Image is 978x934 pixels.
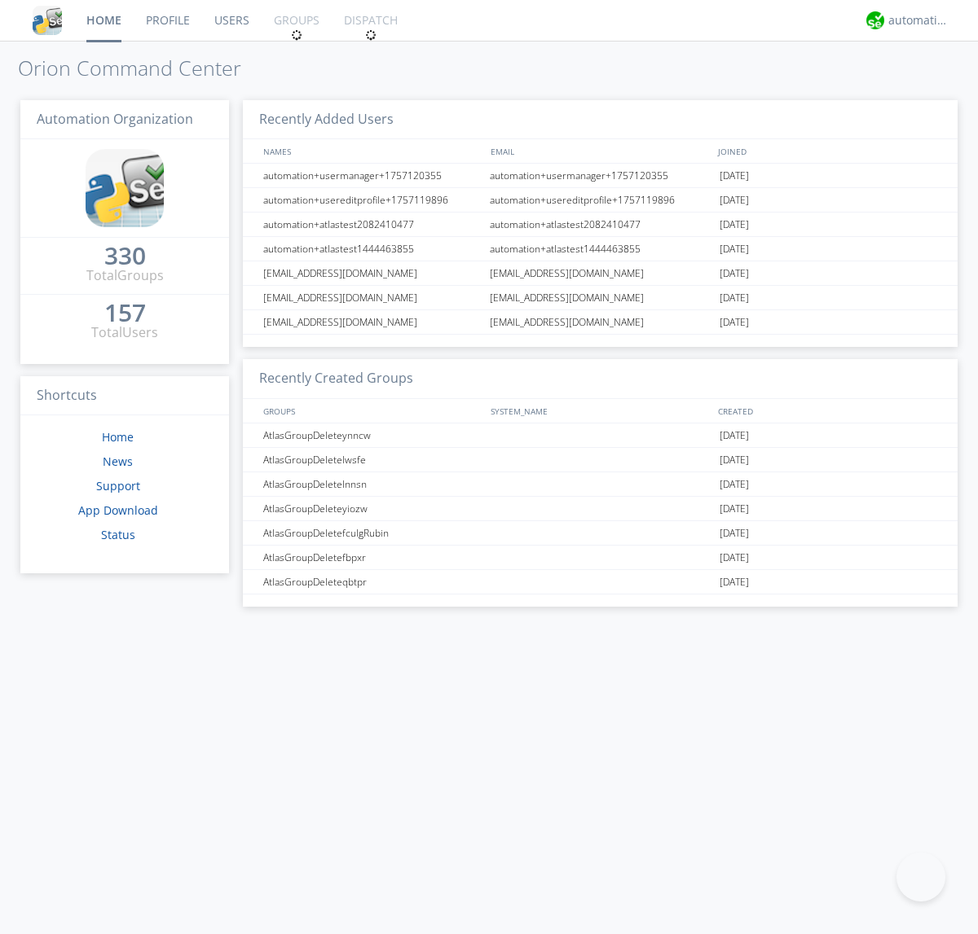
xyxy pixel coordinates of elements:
a: Support [96,478,140,493]
div: EMAIL [487,139,714,163]
span: [DATE] [720,261,749,286]
a: automation+usermanager+1757120355automation+usermanager+1757120355[DATE] [243,164,958,188]
img: spin.svg [365,29,377,41]
span: [DATE] [720,448,749,472]
img: cddb5a64eb264b2086981ab96f4c1ba7 [33,6,62,35]
img: d2d01cd9b4174d08988066c6d424eccd [866,11,884,29]
div: AtlasGroupDeletelnnsn [259,472,485,496]
img: cddb5a64eb264b2086981ab96f4c1ba7 [86,149,164,227]
a: [EMAIL_ADDRESS][DOMAIN_NAME][EMAIL_ADDRESS][DOMAIN_NAME][DATE] [243,261,958,286]
div: automation+usereditprofile+1757119896 [486,188,716,212]
span: [DATE] [720,310,749,335]
iframe: Toggle Customer Support [896,853,945,901]
div: automation+atlastest1444463855 [486,237,716,261]
div: AtlasGroupDeleteyiozw [259,497,485,520]
span: [DATE] [720,570,749,594]
a: AtlasGroupDeletelwsfe[DATE] [243,448,958,472]
span: [DATE] [720,188,749,213]
div: [EMAIL_ADDRESS][DOMAIN_NAME] [259,286,485,309]
div: automation+atlastest2082410477 [259,213,485,236]
div: CREATED [714,399,942,423]
div: GROUPS [259,399,482,423]
div: [EMAIL_ADDRESS][DOMAIN_NAME] [259,261,485,285]
div: Total Groups [86,266,164,285]
div: automation+atlastest2082410477 [486,213,716,236]
div: automation+atlastest1444463855 [259,237,485,261]
a: AtlasGroupDeletefbpxr[DATE] [243,546,958,570]
span: [DATE] [720,472,749,497]
div: NAMES [259,139,482,163]
div: [EMAIL_ADDRESS][DOMAIN_NAME] [486,261,716,285]
div: [EMAIL_ADDRESS][DOMAIN_NAME] [486,286,716,309]
span: [DATE] [720,521,749,546]
div: [EMAIL_ADDRESS][DOMAIN_NAME] [486,310,716,334]
div: SYSTEM_NAME [487,399,714,423]
a: AtlasGroupDeletefculgRubin[DATE] [243,521,958,546]
div: Total Users [91,323,158,342]
div: AtlasGroupDeletelwsfe [259,448,485,471]
a: Home [102,429,134,445]
div: AtlasGroupDeletefculgRubin [259,521,485,545]
a: AtlasGroupDeleteynncw[DATE] [243,423,958,448]
div: automation+atlas [888,12,949,29]
div: AtlasGroupDeletefbpxr [259,546,485,569]
a: automation+atlastest1444463855automation+atlastest1444463855[DATE] [243,237,958,261]
a: [EMAIL_ADDRESS][DOMAIN_NAME][EMAIL_ADDRESS][DOMAIN_NAME][DATE] [243,286,958,310]
span: [DATE] [720,546,749,570]
div: automation+usereditprofile+1757119896 [259,188,485,212]
h3: Shortcuts [20,376,229,416]
a: 157 [104,305,146,323]
div: 330 [104,248,146,264]
a: AtlasGroupDeletelnnsn[DATE] [243,472,958,497]
a: 330 [104,248,146,266]
a: AtlasGroupDeleteyiozw[DATE] [243,497,958,521]
a: App Download [78,502,158,518]
span: Automation Organization [37,110,193,128]
a: automation+usereditprofile+1757119896automation+usereditprofile+1757119896[DATE] [243,188,958,213]
a: automation+atlastest2082410477automation+atlastest2082410477[DATE] [243,213,958,237]
span: [DATE] [720,164,749,188]
div: AtlasGroupDeleteqbtpr [259,570,485,594]
div: AtlasGroupDeleteynncw [259,423,485,447]
a: [EMAIL_ADDRESS][DOMAIN_NAME][EMAIL_ADDRESS][DOMAIN_NAME][DATE] [243,310,958,335]
a: News [103,454,133,469]
a: Status [101,527,135,542]
div: automation+usermanager+1757120355 [259,164,485,187]
span: [DATE] [720,423,749,448]
span: [DATE] [720,237,749,261]
a: AtlasGroupDeleteqbtpr[DATE] [243,570,958,594]
h3: Recently Created Groups [243,359,958,399]
div: 157 [104,305,146,321]
div: automation+usermanager+1757120355 [486,164,716,187]
h3: Recently Added Users [243,100,958,140]
span: [DATE] [720,497,749,521]
span: [DATE] [720,213,749,237]
span: [DATE] [720,286,749,310]
img: spin.svg [291,29,302,41]
div: JOINED [714,139,942,163]
div: [EMAIL_ADDRESS][DOMAIN_NAME] [259,310,485,334]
